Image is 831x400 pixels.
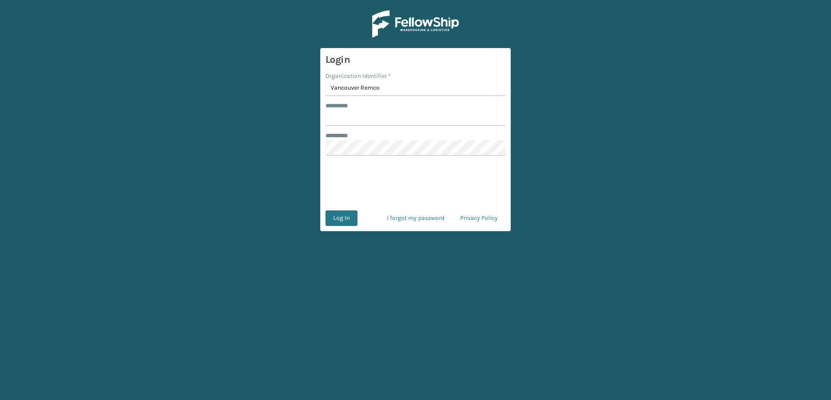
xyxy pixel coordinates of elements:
[325,210,358,226] button: Log In
[350,166,481,200] iframe: reCAPTCHA
[325,71,391,81] label: Organization Identifier
[372,10,459,38] img: Logo
[452,210,506,226] a: Privacy Policy
[325,53,506,66] h3: Login
[379,210,452,226] a: I forgot my password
